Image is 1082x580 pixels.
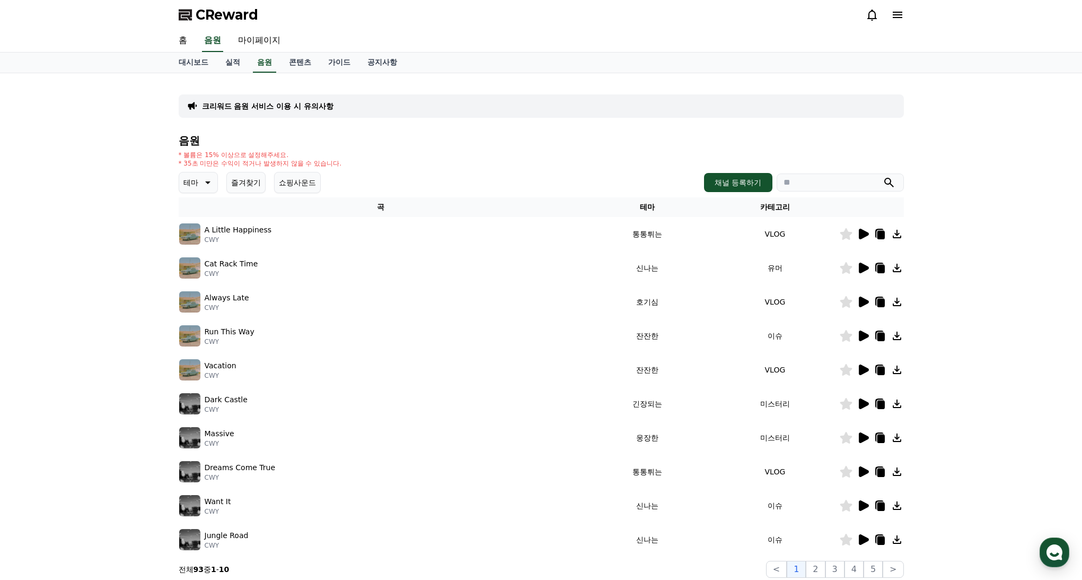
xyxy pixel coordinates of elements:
a: Settings [137,336,204,363]
span: CReward [196,6,258,23]
p: CWY [205,304,249,312]
strong: 93 [193,565,204,574]
td: VLOG [711,217,839,251]
p: Jungle Road [205,530,249,541]
button: 2 [806,561,825,578]
span: Home [27,352,46,361]
button: 즐겨찾기 [226,172,266,193]
p: Want It [205,496,231,507]
td: 이슈 [711,489,839,523]
span: Messages [88,353,119,361]
th: 테마 [583,197,711,217]
p: Massive [205,428,234,439]
p: CWY [205,473,276,482]
button: 1 [787,561,806,578]
p: CWY [205,439,234,448]
td: VLOG [711,455,839,489]
td: 이슈 [711,319,839,353]
td: 유머 [711,251,839,285]
strong: 10 [219,565,229,574]
img: music [179,529,200,550]
th: 곡 [179,197,584,217]
p: Vacation [205,360,236,371]
td: 호기심 [583,285,711,319]
a: 대시보드 [170,53,217,73]
a: 가이드 [320,53,359,73]
p: 전체 중 - [179,564,230,575]
p: * 35초 미만은 수익이 적거나 발생하지 않을 수 있습니다. [179,159,342,168]
img: music [179,427,200,448]
p: CWY [205,270,258,278]
p: Run This Way [205,326,254,337]
td: 통통튀는 [583,455,711,489]
td: 신나는 [583,251,711,285]
button: 채널 등록하기 [704,173,772,192]
th: 카테고리 [711,197,839,217]
img: music [179,257,200,279]
a: 마이페이지 [230,30,289,52]
a: Home [3,336,70,363]
td: 긴장되는 [583,387,711,421]
a: 음원 [202,30,223,52]
p: Dreams Come True [205,462,276,473]
button: 4 [845,561,864,578]
button: > [883,561,903,578]
p: CWY [205,541,249,550]
button: 테마 [179,172,218,193]
a: 홈 [170,30,196,52]
button: 쇼핑사운드 [274,172,321,193]
p: Cat Rack Time [205,258,258,270]
a: Messages [70,336,137,363]
img: music [179,495,200,516]
p: A Little Happiness [205,224,272,236]
p: * 볼륨은 15% 이상으로 설정해주세요. [179,151,342,159]
a: 음원 [253,53,276,73]
img: music [179,393,200,414]
a: 크리워드 음원 서비스 이용 시 유의사항 [202,101,333,111]
td: VLOG [711,285,839,319]
button: < [766,561,787,578]
a: 콘텐츠 [280,53,320,73]
p: CWY [205,371,236,380]
td: 신나는 [583,489,711,523]
td: 이슈 [711,523,839,557]
p: Always Late [205,292,249,304]
img: music [179,325,200,347]
td: 통통튀는 [583,217,711,251]
p: CWY [205,236,272,244]
span: Settings [157,352,183,361]
img: music [179,291,200,313]
button: 3 [825,561,845,578]
a: 공지사항 [359,53,406,73]
p: CWY [205,337,254,346]
td: 신나는 [583,523,711,557]
img: music [179,461,200,482]
button: 5 [864,561,883,578]
p: CWY [205,405,248,414]
td: 잔잔한 [583,353,711,387]
p: CWY [205,507,231,516]
p: Dark Castle [205,394,248,405]
h4: 음원 [179,135,904,146]
td: VLOG [711,353,839,387]
p: 테마 [183,175,198,190]
td: 미스터리 [711,421,839,455]
td: 미스터리 [711,387,839,421]
a: 실적 [217,53,249,73]
img: music [179,223,200,245]
td: 잔잔한 [583,319,711,353]
td: 웅장한 [583,421,711,455]
strong: 1 [211,565,216,574]
a: CReward [179,6,258,23]
img: music [179,359,200,380]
